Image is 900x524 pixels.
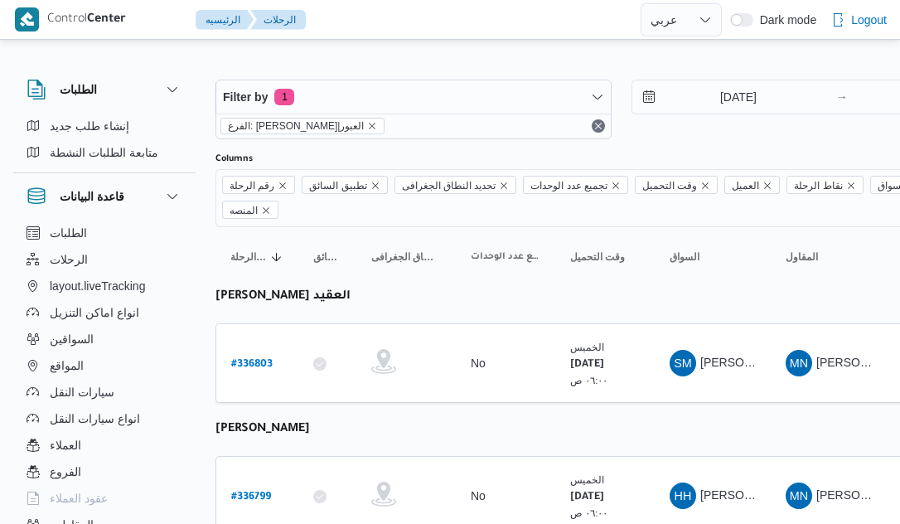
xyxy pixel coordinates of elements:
small: الخميس [570,474,604,485]
button: متابعة الطلبات النشطة [20,139,189,166]
b: [DATE] [570,492,604,503]
b: Center [87,13,126,27]
button: تطبيق السائق [307,244,348,270]
button: الرئيسيه [196,10,254,30]
span: تحديد النطاق الجغرافى [371,250,441,264]
b: # 336803 [231,359,273,371]
button: السواقين [20,326,189,352]
span: تجميع عدد الوحدات [523,176,628,194]
svg: Sorted in descending order [270,250,283,264]
span: انواع اماكن التنزيل [50,303,139,323]
div: No [471,356,486,371]
button: layout.liveTracking [20,273,189,299]
div: الطلبات [13,113,196,172]
span: MN [790,350,808,376]
span: عقود العملاء [50,488,108,508]
span: تطبيق السائق [313,250,341,264]
button: Remove العميل from selection in this group [762,181,772,191]
button: Filter by1 active filters [216,80,611,114]
span: Logout [851,10,887,30]
span: السواقين [50,329,94,349]
b: [PERSON_NAME] [215,423,310,436]
button: remove selected entity [367,121,377,131]
span: تطبيق السائق [302,176,387,194]
button: السواق [663,244,762,270]
span: العميل [732,177,759,195]
button: إنشاء طلب جديد [20,113,189,139]
button: المقاول [779,244,878,270]
span: وقت التحميل [570,250,625,264]
span: وقت التحميل [635,176,718,194]
button: انواع اماكن التنزيل [20,299,189,326]
button: Remove رقم الرحلة from selection in this group [278,181,288,191]
span: الفرع: [PERSON_NAME]|العبور [228,119,364,133]
small: الخميس [570,342,604,352]
span: تحديد النطاق الجغرافى [402,177,496,195]
span: الطلبات [50,223,87,243]
button: الطلبات [27,80,182,99]
button: قاعدة البيانات [27,187,182,206]
div: → [836,91,848,103]
button: الرحلات [20,246,189,273]
div: Maina Najib Shfiq Qladah [786,350,812,376]
button: Logout [825,3,893,36]
span: تجميع عدد الوحدات [471,250,540,264]
span: تجميع عدد الوحدات [530,177,607,195]
h3: الطلبات [60,80,97,99]
button: المواقع [20,352,189,379]
span: المواقع [50,356,84,376]
a: #336803 [231,352,273,375]
span: المنصه [222,201,278,219]
span: رقم الرحلة [222,176,295,194]
span: نقاط الرحلة [786,176,863,194]
span: SM [674,350,692,376]
small: ٠٦:٠٠ ص [570,375,608,386]
span: Filter by [223,87,268,107]
span: انواع سيارات النقل [50,409,140,429]
button: Remove نقاط الرحلة from selection in this group [846,181,856,191]
span: [PERSON_NAME] العقيد [700,356,826,369]
button: الرحلات [250,10,306,30]
span: نقاط الرحلة [794,177,842,195]
h3: قاعدة البيانات [60,187,124,206]
span: الرحلات [50,250,88,269]
a: #336799 [231,485,271,507]
span: المنصه [230,201,258,220]
div: Maina Najib Shfiq Qladah [786,483,812,509]
span: رقم الرحلة; Sorted in descending order [230,250,267,264]
button: الفروع [20,458,189,485]
button: رقم الرحلةSorted in descending order [224,244,290,270]
span: المقاول [786,250,818,264]
button: Remove تحديد النطاق الجغرافى from selection in this group [499,181,509,191]
button: Remove تطبيق السائق from selection in this group [370,181,380,191]
span: تحديد النطاق الجغرافى [394,176,517,194]
button: سيارات النقل [20,379,189,405]
div: No [471,488,486,503]
span: 1 active filters [274,89,294,105]
button: Remove [588,116,608,136]
b: [DATE] [570,359,604,371]
button: Remove وقت التحميل from selection in this group [700,181,710,191]
span: سيارات النقل [50,382,114,402]
span: رقم الرحلة [230,177,274,195]
span: الفروع [50,462,81,482]
span: HH [675,483,692,509]
button: وقت التحميل [564,244,646,270]
span: Dark mode [753,13,816,27]
span: السواق [670,250,699,264]
img: X8yXhbKr1z7QwAAAABJRU5ErkJggg== [15,7,39,32]
input: Press the down key to open a popover containing a calendar. [632,80,820,114]
span: العميل [724,176,780,194]
div: Shrif Mustfi Isamaail Alaqaid [670,350,696,376]
button: الطلبات [20,220,189,246]
button: Remove المنصه from selection in this group [261,206,271,216]
b: # 336799 [231,492,271,503]
span: العملاء [50,435,81,455]
span: إنشاء طلب جديد [50,116,129,136]
b: [PERSON_NAME] العقيد [215,290,351,303]
button: Remove تجميع عدد الوحدات from selection in this group [611,181,621,191]
button: العملاء [20,432,189,458]
small: ٠٦:٠٠ ص [570,507,608,518]
button: عقود العملاء [20,485,189,512]
button: تحديد النطاق الجغرافى [365,244,448,270]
